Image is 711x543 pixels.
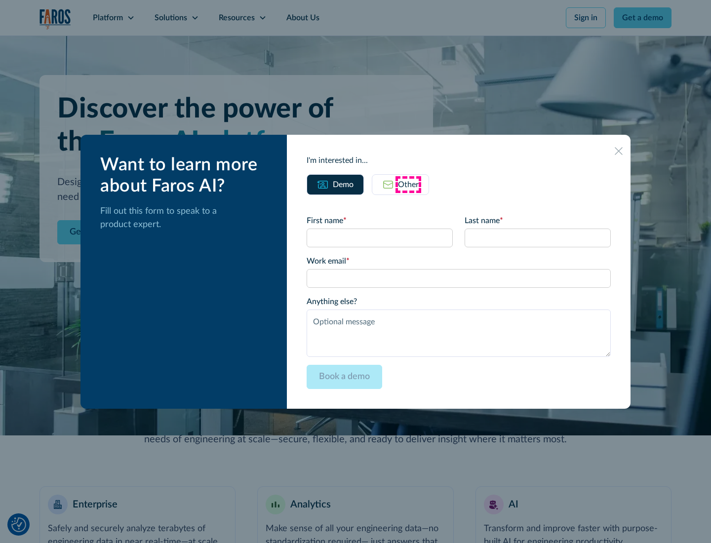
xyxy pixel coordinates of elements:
[398,179,419,191] div: Other
[307,215,611,389] form: Email Form
[307,255,611,267] label: Work email
[465,215,611,227] label: Last name
[100,155,271,197] div: Want to learn more about Faros AI?
[307,215,453,227] label: First name
[307,155,611,166] div: I'm interested in...
[100,205,271,232] p: Fill out this form to speak to a product expert.
[307,296,611,308] label: Anything else?
[307,365,382,389] input: Book a demo
[333,179,354,191] div: Demo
